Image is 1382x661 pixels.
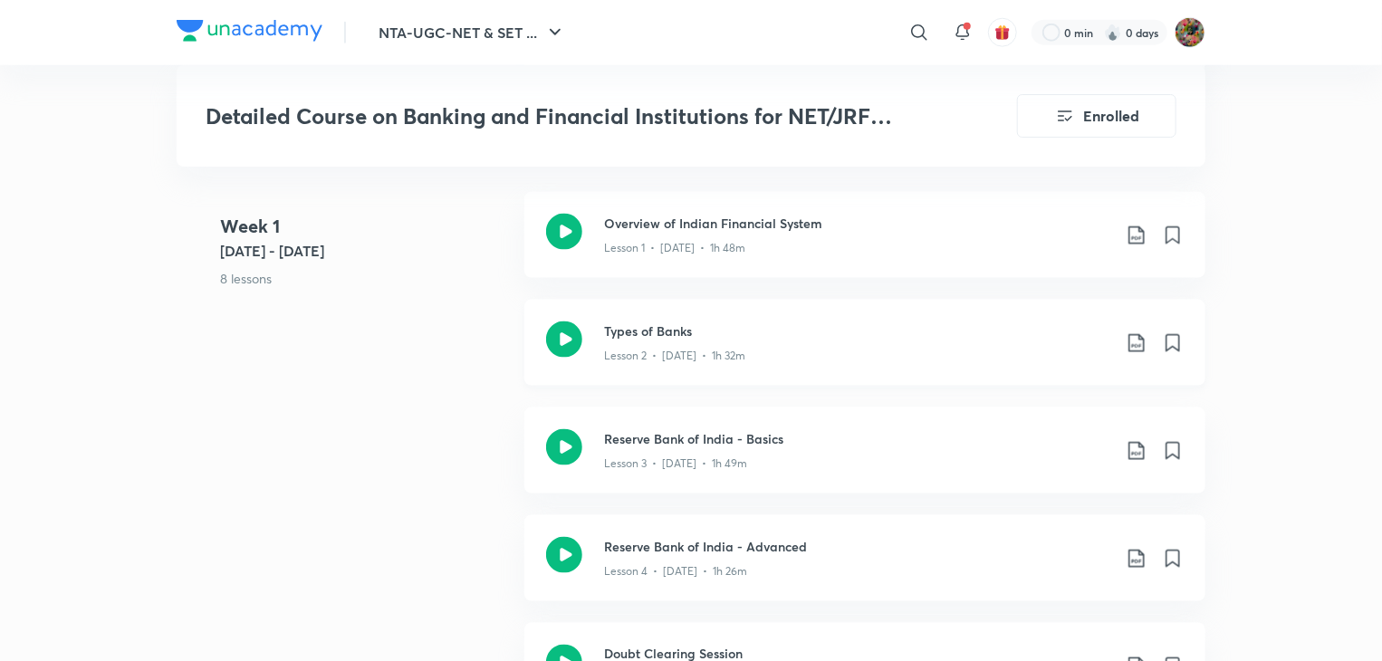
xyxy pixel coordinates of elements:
img: Company Logo [177,20,322,42]
a: Reserve Bank of India - AdvancedLesson 4 • [DATE] • 1h 26m [524,515,1205,623]
h3: Reserve Bank of India - Advanced [604,537,1111,556]
button: Enrolled [1017,94,1176,138]
p: Lesson 1 • [DATE] • 1h 48m [604,240,745,256]
p: 8 lessons [220,269,510,288]
p: Lesson 4 • [DATE] • 1h 26m [604,563,747,580]
button: NTA-UGC-NET & SET ... [368,14,577,51]
h3: Detailed Course on Banking and Financial Institutions for NET/JRF [DATE] [206,103,915,129]
h3: Types of Banks [604,321,1111,340]
a: Company Logo [177,20,322,46]
img: streak [1104,24,1122,42]
h3: Overview of Indian Financial System [604,214,1111,233]
p: Lesson 2 • [DATE] • 1h 32m [604,348,745,364]
img: avatar [994,24,1011,41]
a: Types of BanksLesson 2 • [DATE] • 1h 32m [524,300,1205,407]
h5: [DATE] - [DATE] [220,240,510,262]
button: avatar [988,18,1017,47]
a: Overview of Indian Financial SystemLesson 1 • [DATE] • 1h 48m [524,192,1205,300]
a: Reserve Bank of India - BasicsLesson 3 • [DATE] • 1h 49m [524,407,1205,515]
p: Lesson 3 • [DATE] • 1h 49m [604,455,747,472]
h4: Week 1 [220,213,510,240]
img: Kumkum Bhamra [1175,17,1205,48]
h3: Reserve Bank of India - Basics [604,429,1111,448]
